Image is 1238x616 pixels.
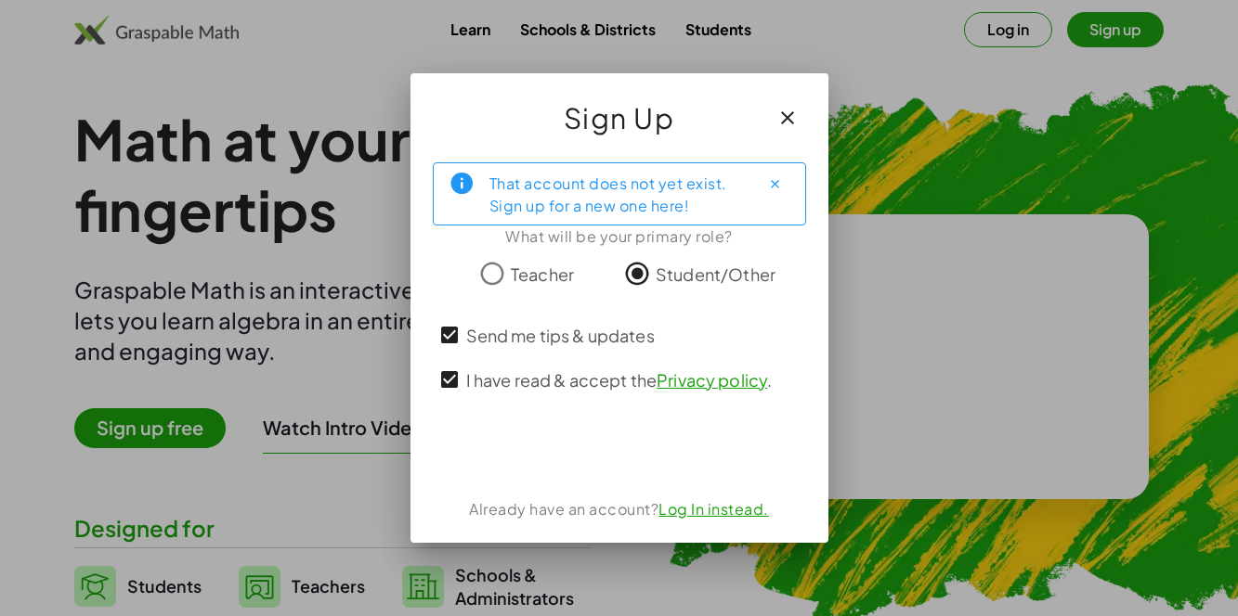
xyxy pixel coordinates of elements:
button: Close [761,169,790,199]
iframe: Sign in with Google Button [517,430,722,470]
a: Log In instead. [658,499,769,519]
div: Already have an account? [433,498,806,520]
span: Sign Up [564,96,675,140]
span: Send me tips & updates [466,323,655,348]
span: I have read & accept the . [466,367,773,392]
a: Privacy policy [657,369,767,391]
div: That account does not yet exist. Sign up for a new one here! [489,171,746,217]
span: Student/Other [656,262,775,287]
div: What will be your primary role? [433,225,806,248]
span: Teacher [511,262,574,287]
